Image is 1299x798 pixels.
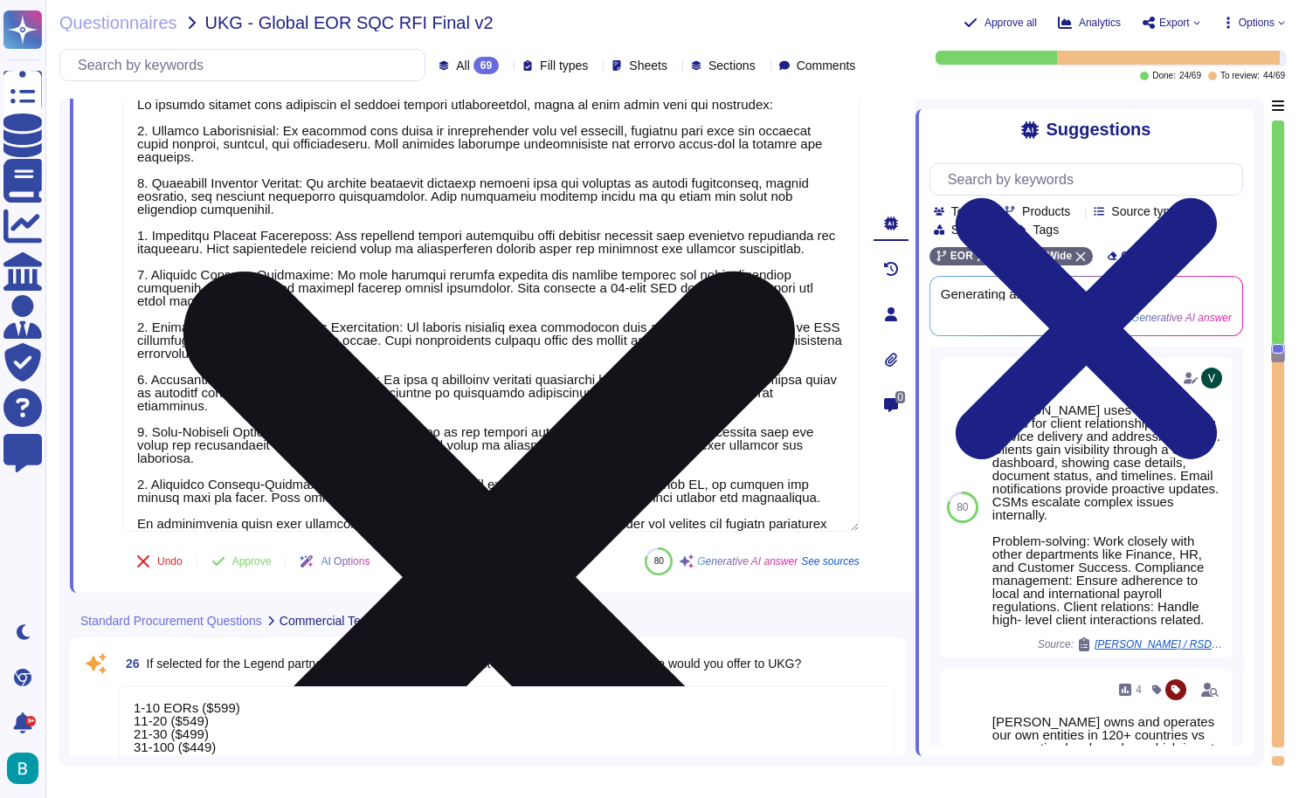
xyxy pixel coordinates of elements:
[895,391,905,403] span: 0
[7,753,38,784] img: user
[119,657,140,670] span: 26
[957,502,968,513] span: 80
[992,403,1226,626] div: [PERSON_NAME] uses dedicated CSMs for client relationships, ensuring service delivery and address...
[25,716,36,726] div: 9+
[1136,684,1142,695] span: 4
[80,615,262,627] span: Standard Procurement Questions
[69,50,425,80] input: Search by keywords
[456,59,470,72] span: All
[939,164,1242,195] input: Search by keywords
[540,59,588,72] span: Fill types
[119,686,895,767] textarea: 1-10 EORs ($599) 11-20 ($549) 21-30 ($499) 31-100 ($449)
[3,749,51,788] button: user
[654,556,664,566] span: 80
[1220,72,1260,80] span: To review:
[1239,17,1275,28] span: Options
[985,17,1037,28] span: Approve all
[708,59,756,72] span: Sections
[964,16,1037,30] button: Approve all
[205,14,494,31] span: UKG - Global EOR SQC RFI Final v2
[1079,17,1121,28] span: Analytics
[1038,637,1226,651] span: Source:
[797,59,856,72] span: Comments
[1152,72,1176,80] span: Done:
[1201,368,1222,389] img: user
[629,59,667,72] span: Sheets
[1058,16,1121,30] button: Analytics
[1179,72,1201,80] span: 24 / 69
[1159,17,1190,28] span: Export
[59,14,177,31] span: Questionnaires
[1095,639,1226,650] span: [PERSON_NAME] / RSD-22440
[473,57,499,74] div: 69
[1263,72,1285,80] span: 44 / 69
